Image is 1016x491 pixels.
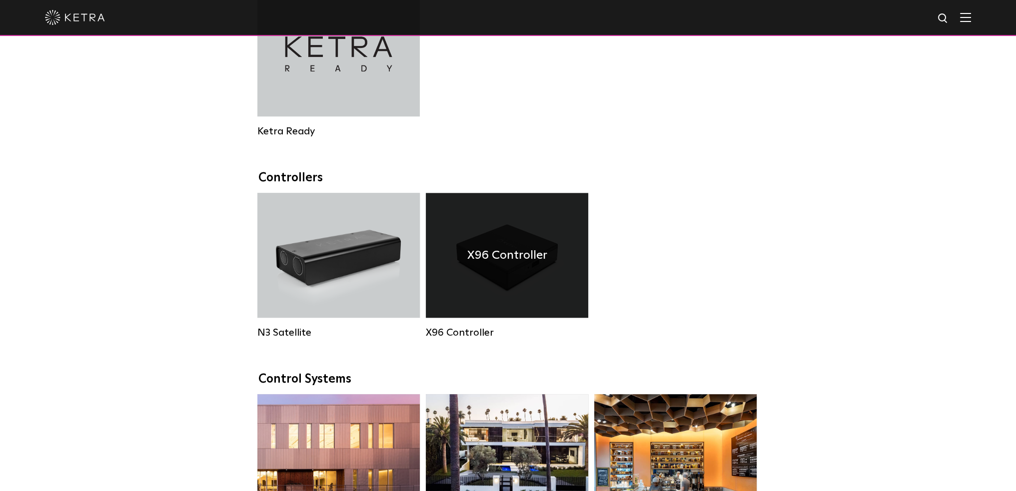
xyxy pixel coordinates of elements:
[937,12,950,25] img: search icon
[467,246,547,265] h4: X96 Controller
[45,10,105,25] img: ketra-logo-2019-white
[257,193,420,339] a: N3 Satellite N3 Satellite
[426,327,588,339] div: X96 Controller
[257,125,420,137] div: Ketra Ready
[257,327,420,339] div: N3 Satellite
[258,171,758,185] div: Controllers
[426,193,588,339] a: X96 Controller X96 Controller
[258,372,758,387] div: Control Systems
[960,12,971,22] img: Hamburger%20Nav.svg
